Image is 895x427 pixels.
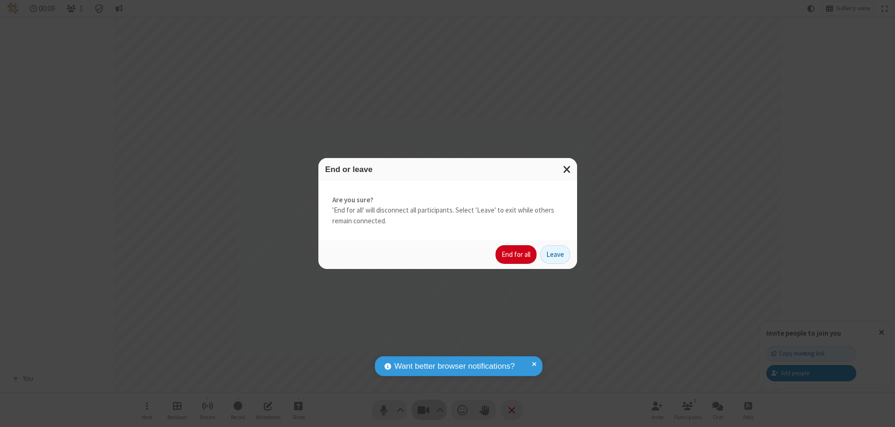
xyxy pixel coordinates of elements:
h3: End or leave [325,165,570,174]
span: Want better browser notifications? [394,360,515,372]
button: End for all [496,245,537,264]
div: 'End for all' will disconnect all participants. Select 'Leave' to exit while others remain connec... [318,181,577,241]
button: Leave [540,245,570,264]
strong: Are you sure? [332,195,563,206]
button: Close modal [558,158,577,181]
